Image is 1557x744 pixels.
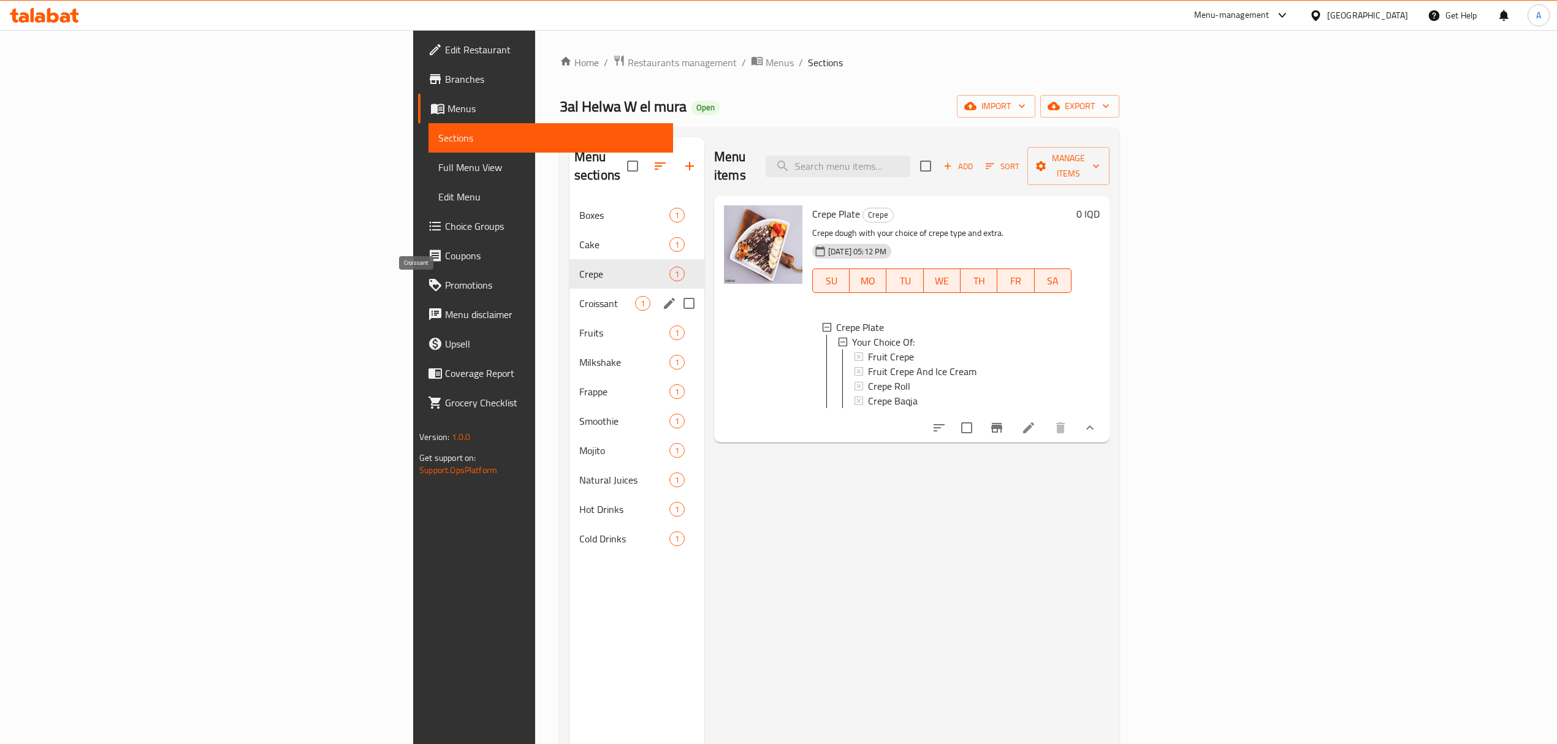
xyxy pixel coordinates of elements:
[724,205,802,284] img: Crepe Plate
[628,55,737,70] span: Restaurants management
[938,157,978,176] span: Add item
[445,42,663,57] span: Edit Restaurant
[569,195,704,558] nav: Menu sections
[942,159,975,173] span: Add
[579,414,669,428] div: Smoothie
[1040,272,1067,290] span: SA
[569,200,704,230] div: Boxes1
[812,226,1072,241] p: Crepe dough with your choice of crepe type and extra.
[1050,99,1110,114] span: export
[613,55,737,70] a: Restaurants management
[418,388,673,417] a: Grocery Checklist
[938,157,978,176] button: Add
[447,101,663,116] span: Menus
[1046,413,1075,442] button: delete
[636,298,650,309] span: 1
[836,320,884,335] span: Crepe Plate
[891,272,918,290] span: TU
[419,450,476,466] span: Get support on:
[669,473,685,487] div: items
[445,395,663,410] span: Grocery Checklist
[670,504,684,515] span: 1
[670,386,684,398] span: 1
[569,465,704,495] div: Natural Juices1
[579,355,669,370] div: Milkshake
[886,268,923,293] button: TU
[579,208,669,222] div: Boxes
[645,151,675,181] span: Sort sections
[569,524,704,553] div: Cold Drinks1
[1002,272,1029,290] span: FR
[868,349,914,364] span: Fruit Crepe
[452,429,471,445] span: 1.0.0
[418,64,673,94] a: Branches
[670,327,684,339] span: 1
[669,208,685,222] div: items
[569,406,704,436] div: Smoothie1
[428,153,673,182] a: Full Menu View
[808,55,843,70] span: Sections
[670,239,684,251] span: 1
[579,325,669,340] span: Fruits
[965,272,992,290] span: TH
[419,462,497,478] a: Support.OpsPlatform
[742,55,746,70] li: /
[579,267,669,281] span: Crepe
[812,205,860,223] span: Crepe Plate
[1536,9,1541,22] span: A
[670,416,684,427] span: 1
[579,443,669,458] span: Mojito
[560,93,687,120] span: 3al Helwa W el mura
[670,268,684,280] span: 1
[569,495,704,524] div: Hot Drinks1
[569,230,704,259] div: Cake1
[569,347,704,377] div: Milkshake1
[569,377,704,406] div: Frappe1
[445,72,663,86] span: Branches
[428,182,673,211] a: Edit Menu
[560,55,1119,70] nav: breadcrumb
[418,270,673,300] a: Promotions
[982,413,1011,442] button: Branch-specific-item
[579,531,669,546] span: Cold Drinks
[579,473,669,487] span: Natural Juices
[863,208,893,222] span: Crepe
[418,300,673,329] a: Menu disclaimer
[766,55,794,70] span: Menus
[812,268,850,293] button: SU
[445,336,663,351] span: Upsell
[957,95,1035,118] button: import
[868,379,910,393] span: Crepe Roll
[669,531,685,546] div: items
[569,259,704,289] div: Crepe1
[669,502,685,517] div: items
[855,272,881,290] span: MO
[868,393,918,408] span: Crepe Baqja
[961,268,997,293] button: TH
[579,384,669,399] span: Frappe
[418,359,673,388] a: Coverage Report
[669,384,685,399] div: items
[670,533,684,545] span: 1
[714,148,751,184] h2: Menu items
[823,246,891,257] span: [DATE] 05:12 PM
[978,157,1027,176] span: Sort items
[419,429,449,445] span: Version:
[579,237,669,252] div: Cake
[418,241,673,270] a: Coupons
[967,99,1026,114] span: import
[445,278,663,292] span: Promotions
[986,159,1019,173] span: Sort
[438,189,663,204] span: Edit Menu
[669,355,685,370] div: items
[1027,147,1110,185] button: Manage items
[1083,420,1097,435] svg: Show Choices
[997,268,1034,293] button: FR
[1040,95,1119,118] button: export
[669,414,685,428] div: items
[418,94,673,123] a: Menus
[438,131,663,145] span: Sections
